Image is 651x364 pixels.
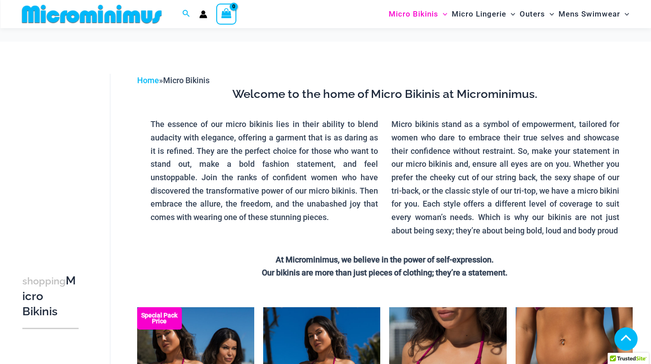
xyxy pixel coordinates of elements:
span: Micro Bikinis [163,76,210,85]
span: Menu Toggle [545,3,554,25]
h3: Welcome to the home of Micro Bikinis at Microminimus. [144,87,626,102]
a: Mens SwimwearMenu ToggleMenu Toggle [556,3,631,25]
h3: Micro Bikinis [22,273,79,319]
a: View Shopping Cart, empty [216,4,237,24]
b: Special Pack Price [137,313,182,324]
iframe: TrustedSite Certified [22,67,103,245]
span: » [137,76,210,85]
span: Outers [520,3,545,25]
span: Menu Toggle [438,3,447,25]
a: Account icon link [199,10,207,18]
span: shopping [22,275,66,287]
a: Search icon link [182,8,190,20]
span: Mens Swimwear [559,3,620,25]
nav: Site Navigation [385,1,633,27]
span: Micro Lingerie [452,3,506,25]
span: Menu Toggle [506,3,515,25]
a: OutersMenu ToggleMenu Toggle [517,3,556,25]
img: MM SHOP LOGO FLAT [18,4,165,24]
a: Micro BikinisMenu ToggleMenu Toggle [386,3,449,25]
strong: Our bikinis are more than just pieces of clothing; they’re a statement. [262,268,508,277]
p: The essence of our micro bikinis lies in their ability to blend audacity with elegance, offering ... [151,118,378,224]
a: Home [137,76,159,85]
a: Micro LingerieMenu ToggleMenu Toggle [449,3,517,25]
p: Micro bikinis stand as a symbol of empowerment, tailored for women who dare to embrace their true... [391,118,619,237]
strong: At Microminimus, we believe in the power of self-expression. [276,255,494,264]
span: Micro Bikinis [389,3,438,25]
span: Menu Toggle [620,3,629,25]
